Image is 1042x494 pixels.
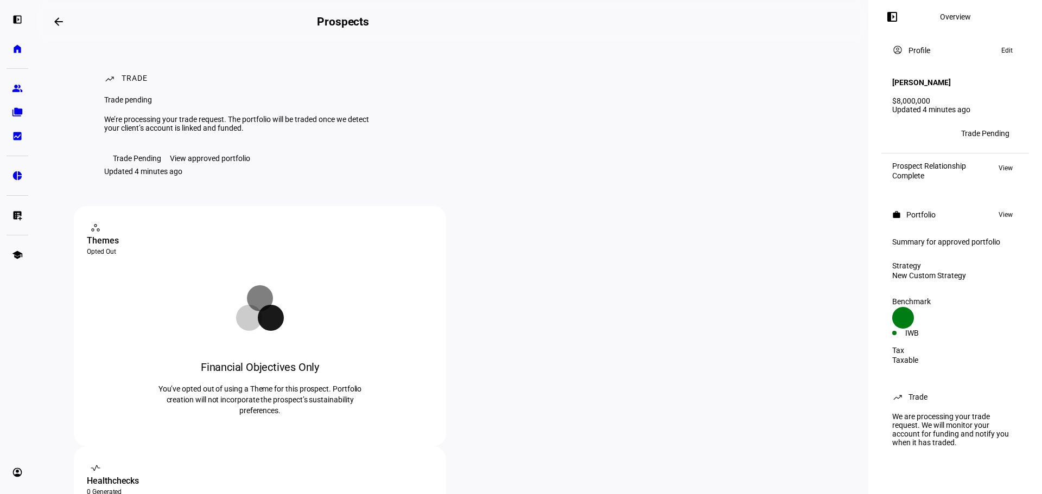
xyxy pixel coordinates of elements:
[87,474,433,487] div: Healthchecks
[12,14,23,25] eth-mat-symbol: left_panel_open
[104,167,182,176] div: Updated 4 minutes ago
[892,78,951,87] h4: [PERSON_NAME]
[892,210,901,219] mat-icon: work
[52,15,65,28] mat-icon: arrow_backwards
[892,390,1018,403] eth-panel-overview-card-header: Trade
[886,408,1025,451] div: We are processing your trade request. We will monitor your account for funding and notify you whe...
[104,115,371,132] div: We’re processing your trade request. The portfolio will be traded once we detect your client’s ac...
[892,44,1018,57] eth-panel-overview-card-header: Profile
[146,383,374,416] p: You’ve opted out of using a Theme for this prospect. Portfolio creation will not incorporate the ...
[892,44,903,55] mat-icon: account_circle
[317,15,369,28] h2: Prospects
[999,208,1013,221] span: View
[993,162,1018,175] button: View
[113,154,161,163] div: Trade Pending
[12,249,23,260] eth-mat-symbol: school
[908,46,930,55] div: Profile
[892,346,1018,355] div: Tax
[892,105,1018,114] div: Updated 4 minutes ago
[892,271,1018,280] div: New Custom Strategy
[104,95,371,104] div: Trade pending
[940,12,971,21] div: Overview
[90,463,101,473] mat-icon: vital_signs
[892,297,1018,306] div: Benchmark
[906,210,936,219] div: Portfolio
[122,74,148,85] div: Trade
[892,208,1018,221] eth-panel-overview-card-header: Portfolio
[12,43,23,54] eth-mat-symbol: home
[892,238,1018,246] div: Summary for approved portfolio
[90,222,101,233] mat-icon: workspaces
[87,247,433,256] div: Opted Out
[170,154,250,163] div: View approved portfolio
[7,101,28,123] a: folder_copy
[892,97,1018,105] div: $8,000,000
[908,393,927,401] div: Trade
[905,329,955,337] div: IWB
[993,208,1018,221] button: View
[897,130,905,137] span: TF
[913,130,921,137] span: +3
[7,125,28,147] a: bid_landscape
[7,78,28,99] a: group
[999,162,1013,175] span: View
[892,162,966,170] div: Prospect Relationship
[892,261,1018,270] div: Strategy
[12,83,23,94] eth-mat-symbol: group
[7,38,28,60] a: home
[961,129,1009,138] div: Trade Pending
[12,210,23,221] eth-mat-symbol: list_alt_add
[12,467,23,478] eth-mat-symbol: account_circle
[892,356,1018,364] div: Taxable
[12,107,23,118] eth-mat-symbol: folder_copy
[12,170,23,181] eth-mat-symbol: pie_chart
[87,234,433,247] div: Themes
[7,165,28,187] a: pie_chart
[1001,44,1013,57] span: Edit
[104,73,115,84] mat-icon: trending_up
[892,392,903,402] mat-icon: trending_up
[892,171,966,180] div: Complete
[886,10,899,23] mat-icon: left_panel_open
[996,44,1018,57] button: Edit
[12,131,23,142] eth-mat-symbol: bid_landscape
[146,360,374,375] div: Financial Objectives Only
